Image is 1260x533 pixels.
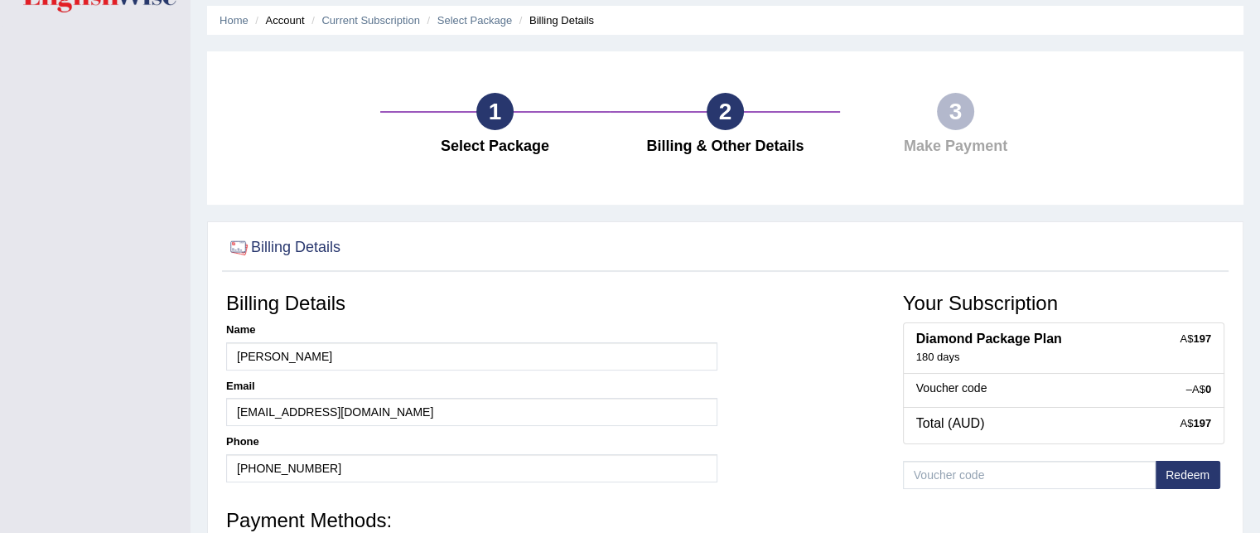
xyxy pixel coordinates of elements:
[916,332,1062,346] b: Diamond Package Plan
[903,461,1156,489] input: Voucher code
[1186,382,1211,397] div: –A$
[903,293,1224,314] h3: Your Subscription
[916,416,1211,431] h4: Total (AUD)
[226,510,1224,531] h3: Payment Methods:
[1193,417,1211,429] strong: 197
[1155,461,1220,489] button: Redeem
[1205,383,1211,395] strong: 0
[389,138,602,155] h4: Select Package
[226,235,340,260] h2: Billing Details
[226,293,717,314] h3: Billing Details
[251,12,304,28] li: Account
[515,12,594,28] li: Billing Details
[618,138,832,155] h4: Billing & Other Details
[226,379,255,394] label: Email
[916,351,1211,365] div: 180 days
[321,14,420,27] a: Current Subscription
[476,93,514,130] div: 1
[1180,416,1211,431] div: A$
[707,93,744,130] div: 2
[226,434,259,449] label: Phone
[916,382,1211,395] h5: Voucher code
[437,14,512,27] a: Select Package
[848,138,1062,155] h4: Make Payment
[220,14,249,27] a: Home
[1180,332,1211,346] div: A$
[1193,332,1211,345] strong: 197
[226,322,255,337] label: Name
[937,93,974,130] div: 3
